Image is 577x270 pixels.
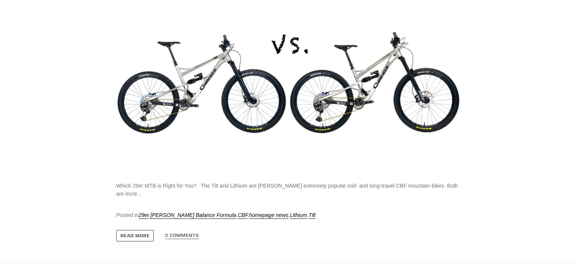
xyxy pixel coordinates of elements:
[150,212,236,219] a: [PERSON_NAME] Balance Formula
[290,212,307,219] a: Lithium
[116,230,154,241] a: Read more: Tilt vs. Lithium
[238,212,248,219] a: CBF
[138,212,149,219] a: 29er
[309,212,316,219] a: Tilt
[164,233,199,239] a: 3 comments
[116,182,461,198] div: Which 29er MTB is Right for You? The Tilt and Lithium are [PERSON_NAME] extremely popular mid- an...
[116,211,461,219] div: Posted in , , , , ,
[249,212,288,219] a: homepage news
